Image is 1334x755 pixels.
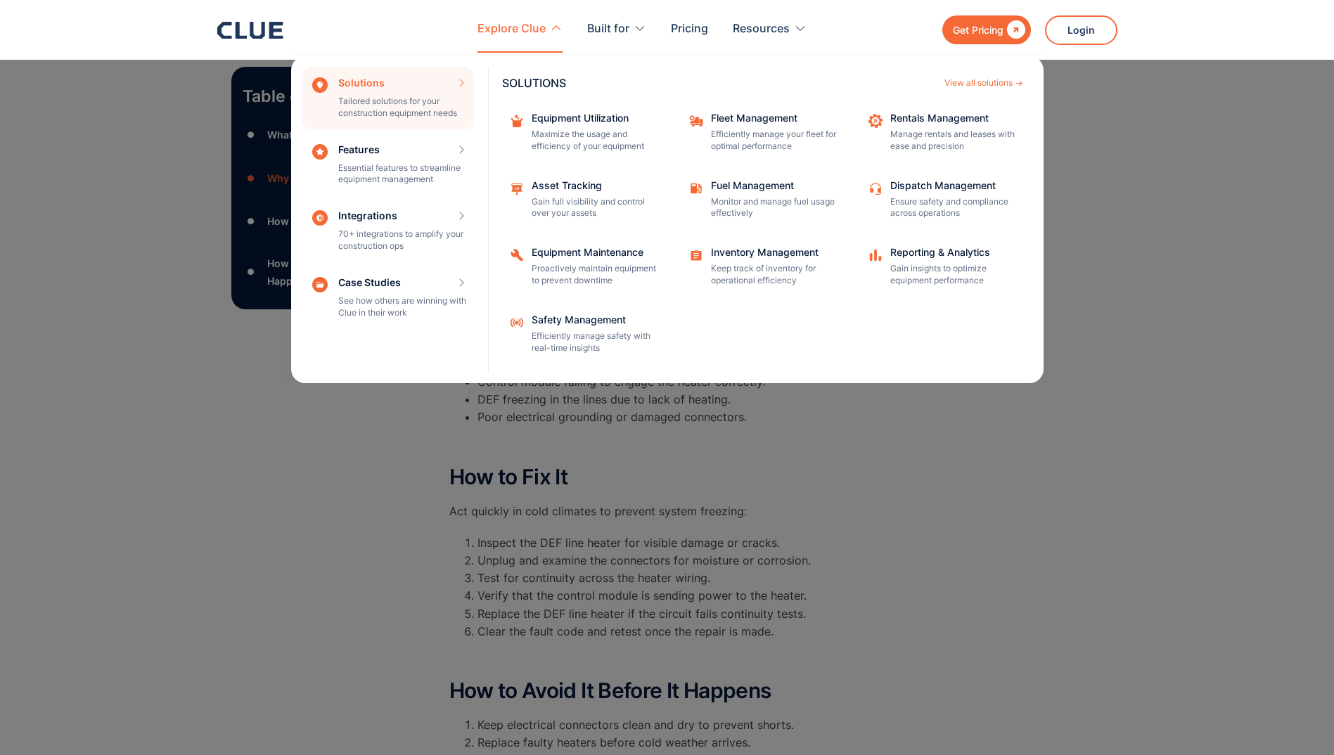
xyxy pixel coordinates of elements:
a: Login [1045,15,1117,45]
div:  [1003,21,1025,39]
div: Fuel Management [711,181,838,191]
p: Manage rentals and leases with ease and precision [890,129,1017,153]
li: DEF freezing in the lines due to lack of heating. [477,391,1012,408]
p: Efficiently manage safety with real-time insights [532,330,658,354]
li: Unplug and examine the connectors for moisture or corrosion. [477,552,1012,569]
a: Get Pricing [942,15,1031,44]
p: Maximize the usage and efficiency of your equipment [532,129,658,153]
p: Monitor and manage fuel usage effectively [711,196,838,220]
img: Task checklist icon [688,247,704,263]
a: Dispatch ManagementEnsure safety and compliance across operations [861,174,1026,227]
p: Gain insights to optimize equipment performance [890,263,1017,287]
img: Safety Management [509,315,525,330]
img: analytics icon [868,247,883,263]
div: Dispatch Management [890,181,1017,191]
a: Rentals ManagementManage rentals and leases with ease and precision [861,106,1026,160]
div: SOLUTIONS [502,77,937,89]
div: Rentals Management [890,113,1017,123]
div: View all solutions [944,79,1013,87]
img: fleet repair icon [688,113,704,129]
div: Get Pricing [953,21,1003,39]
li: Verify that the control module is sending power to the heater. [477,587,1012,605]
div: Built for [587,7,629,51]
img: Repairing icon [509,247,525,263]
div: Resources [733,7,807,51]
nav: Explore Clue [217,53,1117,383]
div: Equipment Maintenance [532,247,658,257]
div: Inventory Management [711,247,838,257]
a: Equipment UtilizationMaximize the usage and efficiency of your equipment [502,106,667,160]
a: Inventory ManagementKeep track of inventory for operational efficiency [681,240,847,294]
div: Reporting & Analytics [890,247,1017,257]
p: Proactively maintain equipment to prevent downtime [532,263,658,287]
p: Keep track of inventory for operational efficiency [711,263,838,287]
a: Asset TrackingGain full visibility and control over your assets [502,174,667,227]
p: ‍ [449,647,1012,665]
img: fleet fuel icon [688,181,704,196]
div: Resources [733,7,790,51]
p: Ensure safety and compliance across operations [890,196,1017,220]
img: Maintenance management icon [509,181,525,196]
div: Fleet Management [711,113,838,123]
li: Test for continuity across the heater wiring. [477,569,1012,587]
li: Keep electrical connectors clean and dry to prevent shorts. [477,716,1012,734]
a: Pricing [671,7,708,51]
a: View all solutions [944,79,1022,87]
p: ‍ [449,433,1012,451]
p: Act quickly in cold climates to prevent system freezing: [449,503,1012,520]
div: Explore Clue [477,7,563,51]
a: Reporting & AnalyticsGain insights to optimize equipment performance [861,240,1026,294]
li: Clear the fault code and retest once the repair is made. [477,623,1012,640]
li: Poor electrical grounding or damaged connectors. [477,408,1012,426]
a: Safety ManagementEfficiently manage safety with real-time insights [502,308,667,361]
a: Fuel ManagementMonitor and manage fuel usage effectively [681,174,847,227]
li: Inspect the DEF line heater for visible damage or cracks. [477,534,1012,552]
h2: How to Avoid It Before It Happens [449,679,1012,702]
li: Replace the DEF line heater if the circuit fails continuity tests. [477,605,1012,623]
img: Customer support icon [868,181,883,196]
p: Efficiently manage your fleet for optimal performance [711,129,838,153]
div: Equipment Utilization [532,113,658,123]
li: Replace faulty heaters before cold weather arrives. [477,734,1012,751]
div: Built for [587,7,646,51]
img: repair icon image [868,113,883,129]
div: Safety Management [532,315,658,325]
a: Equipment MaintenanceProactively maintain equipment to prevent downtime [502,240,667,294]
img: repairing box icon [509,113,525,129]
p: Gain full visibility and control over your assets [532,196,658,220]
a: Fleet ManagementEfficiently manage your fleet for optimal performance [681,106,847,160]
h2: How to Fix It [449,465,1012,489]
div: Explore Clue [477,7,546,51]
div: Asset Tracking [532,181,658,191]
